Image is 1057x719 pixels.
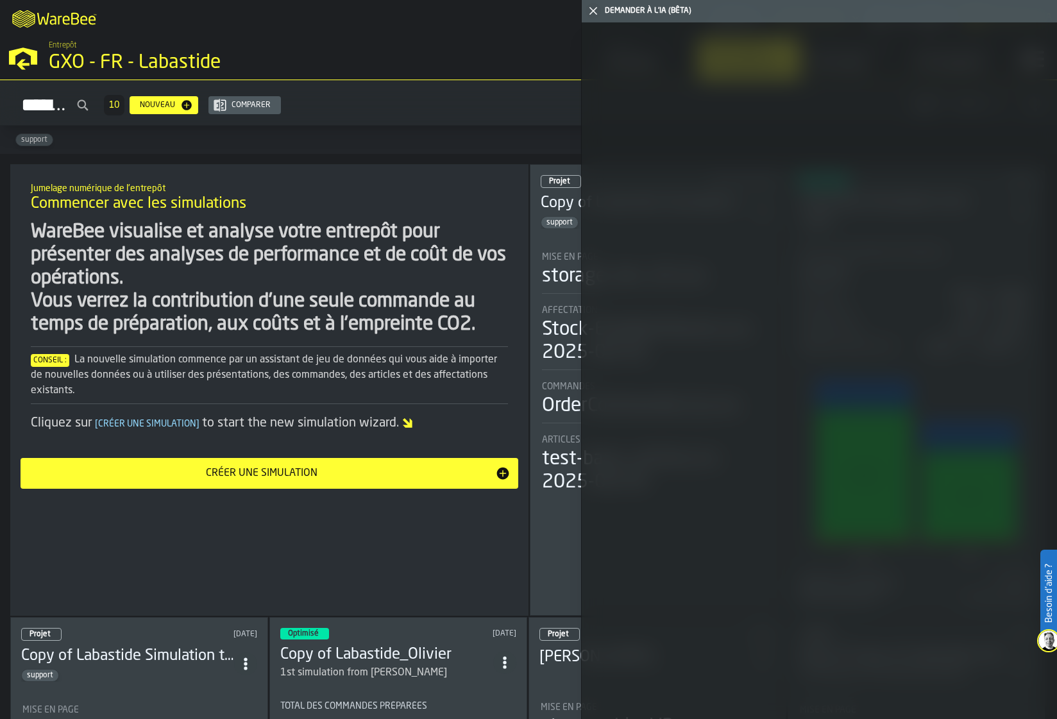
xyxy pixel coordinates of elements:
[542,394,740,418] div: OrderCommande (1).csv
[31,354,69,367] span: Conseil :
[22,705,256,715] div: Title
[31,352,508,398] div: La nouvelle simulation commence par un assistant de jeu de données qui vous aide à importer de no...
[208,96,281,114] button: button-Comparer
[161,630,258,639] div: Updated: 01/07/2025 15:00:28 Created: 26/06/2025 20:21:30
[542,252,598,262] span: Mise en page
[16,135,53,144] span: support
[135,101,180,110] div: Nouveau
[539,647,752,668] div: hugo simu
[31,414,508,432] div: Cliquez sur to start the new simulation wizard.
[280,645,493,665] h3: Copy of Labastide_Olivier
[542,448,775,494] div: test-base_article.csv-2025-06-04
[542,252,775,262] div: Title
[542,382,595,392] span: Commandes
[22,705,79,715] span: Mise en page
[130,96,198,114] button: button-Nouveau
[542,435,775,494] div: stat-Articles
[280,701,516,711] div: Title
[280,665,447,681] div: 1st simulation from [PERSON_NAME]
[542,305,775,370] div: stat-Affectation
[530,164,787,616] div: ItemListCard-DashboardItemContainer
[541,702,597,713] span: Mise en page
[226,101,276,110] div: Comparer
[542,318,775,364] div: Stock-EtatDesStocks.csv-2025-06-05
[542,252,775,294] div: stat-Mise en page
[542,305,598,316] span: Affectation
[541,702,774,713] div: Title
[95,419,98,428] span: [
[280,628,329,639] div: status-3 2
[49,51,395,74] div: GXO - FR - Labastide
[21,174,518,221] div: title-Commencer avec les simulations
[542,382,775,423] div: stat-Commandes
[539,647,752,668] h3: [PERSON_NAME]
[196,419,199,428] span: ]
[542,382,775,392] div: Title
[541,175,581,188] div: status-0 2
[22,671,58,680] span: support
[280,701,427,711] span: Total des commandes préparées
[542,305,775,316] div: Title
[21,458,518,489] button: button-Créer une simulation
[541,239,776,496] section: card-SimulationDashboardCard-draft
[109,101,119,110] span: 10
[542,435,775,445] div: Title
[541,218,578,227] span: support
[288,630,319,638] span: Optimisé
[21,646,234,666] h3: Copy of Labastide Simulation test
[539,628,580,641] div: status-0 2
[28,466,495,481] div: Créer une simulation
[424,629,516,638] div: Updated: 05/06/2025 10:34:08 Created: 05/06/2025 10:32:43
[49,41,77,50] span: Entrepôt
[31,194,246,214] span: Commencer avec les simulations
[542,265,707,288] div: storage_bin_V2.csv
[10,164,528,616] div: ItemListCard-
[30,630,51,638] span: Projet
[542,435,580,445] span: Articles
[92,419,202,428] span: Créer une simulation
[548,630,569,638] span: Projet
[99,95,130,115] div: ButtonLoadMore-En savoir plus-Prévenir-Première-Dernière
[21,628,62,641] div: status-0 2
[31,181,508,194] h2: Sub Title
[549,178,570,185] span: Projet
[31,221,508,336] div: WareBee visualise et analyse votre entrepôt pour présenter des analyses de performance et de coût...
[541,193,753,214] h3: Copy of Labastide Simulation test
[1042,551,1056,636] label: Besoin d'aide ?
[280,665,493,681] div: 1st simulation from Olivier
